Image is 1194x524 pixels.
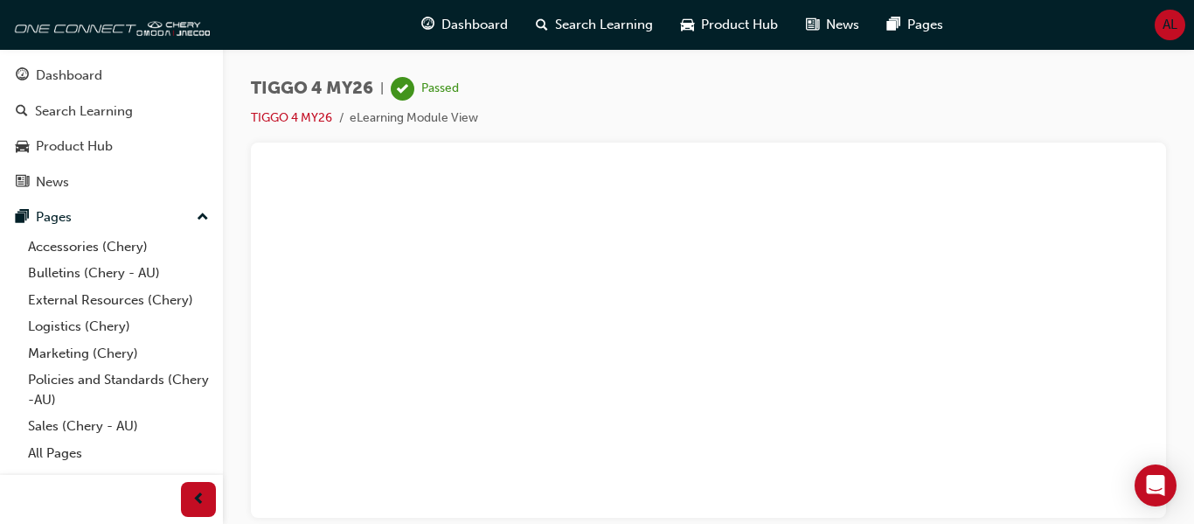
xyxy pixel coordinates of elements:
[350,108,478,129] li: eLearning Module View
[192,489,205,511] span: prev-icon
[441,15,508,35] span: Dashboard
[36,136,113,157] div: Product Hub
[16,139,29,155] span: car-icon
[21,234,216,261] a: Accessories (Chery)
[21,340,216,367] a: Marketing (Chery)
[21,413,216,440] a: Sales (Chery - AU)
[21,367,216,413] a: Policies and Standards (Chery -AU)
[7,201,216,234] button: Pages
[380,79,384,99] span: |
[7,56,216,201] button: DashboardSearch LearningProduct HubNews
[9,7,210,42] img: oneconnect
[36,172,69,192] div: News
[1155,10,1185,40] button: AL
[35,101,133,122] div: Search Learning
[522,7,667,43] a: search-iconSearch Learning
[7,166,216,199] a: News
[421,80,459,97] div: Passed
[701,15,778,35] span: Product Hub
[36,66,102,86] div: Dashboard
[536,14,548,36] span: search-icon
[251,110,332,125] a: TIGGO 4 MY26
[16,68,29,84] span: guage-icon
[681,14,694,36] span: car-icon
[16,175,29,191] span: news-icon
[407,7,522,43] a: guage-iconDashboard
[873,7,957,43] a: pages-iconPages
[21,287,216,314] a: External Resources (Chery)
[36,207,72,227] div: Pages
[667,7,792,43] a: car-iconProduct Hub
[792,7,873,43] a: news-iconNews
[21,260,216,287] a: Bulletins (Chery - AU)
[421,14,434,36] span: guage-icon
[251,79,373,99] span: TIGGO 4 MY26
[21,313,216,340] a: Logistics (Chery)
[7,95,216,128] a: Search Learning
[7,59,216,92] a: Dashboard
[887,14,900,36] span: pages-icon
[806,14,819,36] span: news-icon
[16,210,29,226] span: pages-icon
[555,15,653,35] span: Search Learning
[21,440,216,467] a: All Pages
[1135,465,1177,507] div: Open Intercom Messenger
[16,104,28,120] span: search-icon
[7,130,216,163] a: Product Hub
[907,15,943,35] span: Pages
[1163,15,1177,35] span: AL
[391,77,414,101] span: learningRecordVerb_PASS-icon
[826,15,859,35] span: News
[197,206,209,229] span: up-icon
